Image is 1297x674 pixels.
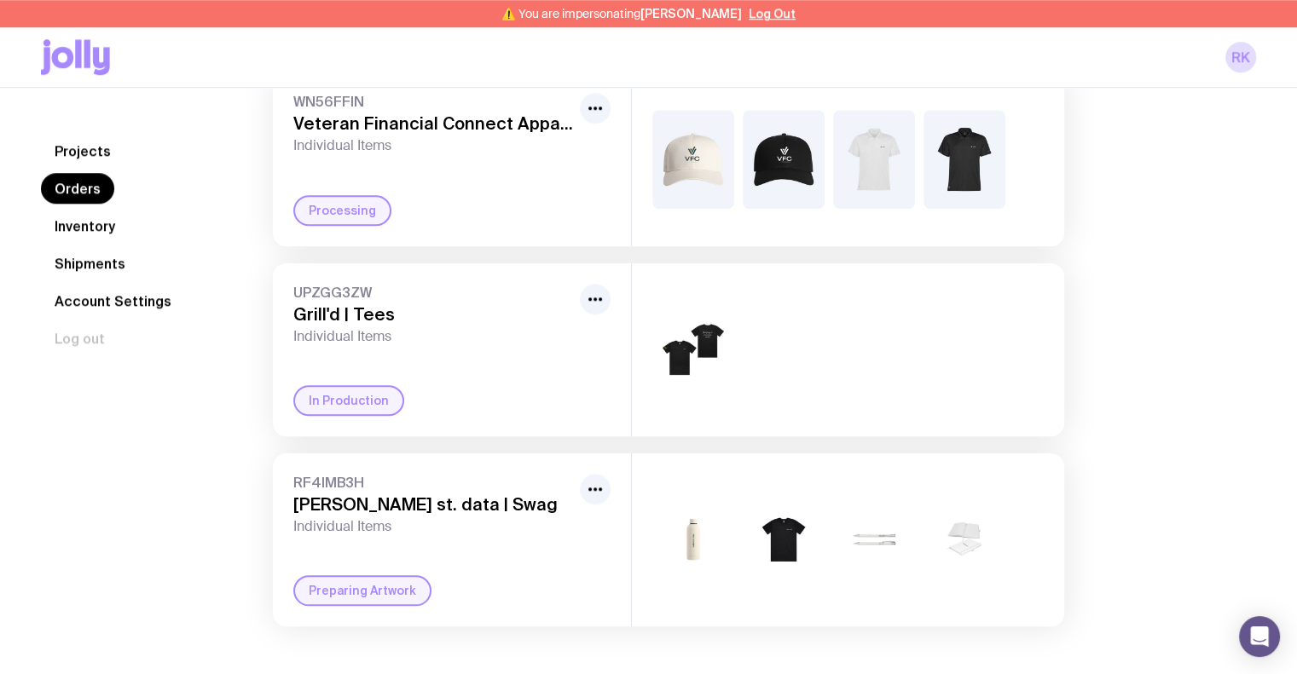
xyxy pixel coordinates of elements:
[41,285,185,316] a: Account Settings
[293,494,573,515] h3: [PERSON_NAME] st. data | Swag
[41,135,124,166] a: Projects
[293,304,573,325] h3: Grill'd | Tees
[293,328,573,345] span: Individual Items
[293,137,573,154] span: Individual Items
[293,284,573,301] span: UPZGG3ZW
[41,173,114,204] a: Orders
[293,93,573,110] span: WN56FFIN
[501,7,742,20] span: ⚠️ You are impersonating
[293,195,391,226] div: Processing
[749,7,796,20] button: Log Out
[1239,616,1280,657] div: Open Intercom Messenger
[293,385,404,416] div: In Production
[1225,42,1256,72] a: RK
[41,210,129,241] a: Inventory
[293,518,573,535] span: Individual Items
[640,7,742,20] span: [PERSON_NAME]
[293,575,431,606] div: Preparing Artwork
[293,113,573,134] h3: Veteran Financial Connect Apparel
[41,248,139,279] a: Shipments
[41,323,119,354] button: Log out
[293,474,573,491] span: RF4IMB3H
